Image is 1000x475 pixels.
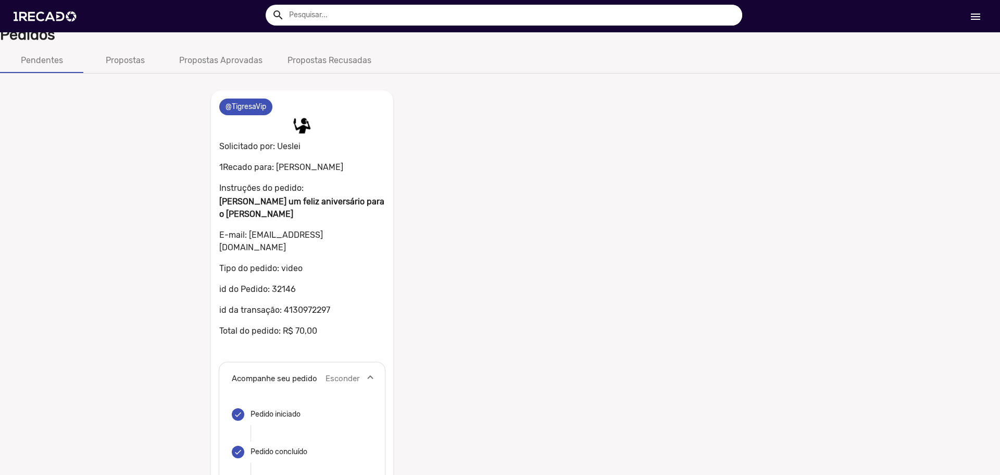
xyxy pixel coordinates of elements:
mat-icon: done [234,448,242,456]
mat-icon: Início [969,10,982,23]
mat-chip: @TigresaVip [219,99,272,115]
div: Pendentes [21,54,63,67]
p: id do Pedido: 32146 [219,283,385,296]
button: Example home icon [268,5,286,23]
mat-icon: done [234,410,242,419]
mat-expansion-panel-header: Acompanhe seu pedidoEsconder [219,362,385,396]
p: Tipo do pedido: video [219,262,385,275]
mat-icon: Example home icon [272,9,284,21]
b: [PERSON_NAME] um feliz aniversário para o [PERSON_NAME] [219,197,384,219]
img: placeholder.jpg [292,115,312,136]
div: Pedido concluído [251,447,307,457]
input: Pesquisar... [281,5,742,26]
mat-panel-description: Esconder [326,373,360,385]
p: Instruções do pedido: [219,182,385,194]
p: id da transação: 4130972297 [219,304,385,316]
div: Propostas Aprovadas [179,54,262,67]
p: Solicitado por: Ueslei [219,138,385,153]
div: Propostas Recusadas [287,54,371,67]
div: Pedido iniciado [251,409,301,420]
div: Propostas [106,54,145,67]
p: E-mail: [EMAIL_ADDRESS][DOMAIN_NAME] [219,229,385,254]
p: Total do pedido: R$ 70,00 [219,325,385,337]
mat-panel-title: Acompanhe seu pedido [232,373,317,385]
p: 1Recado para: [PERSON_NAME] [219,161,385,174]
